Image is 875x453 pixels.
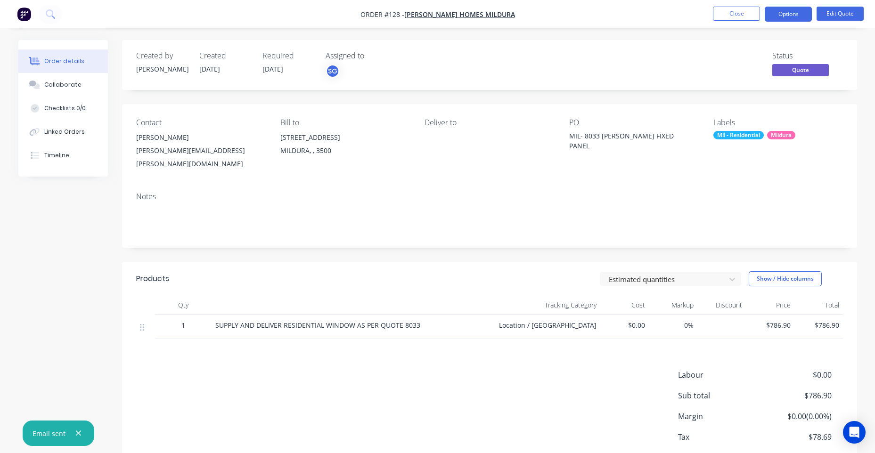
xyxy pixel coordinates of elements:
[136,131,265,170] div: [PERSON_NAME][PERSON_NAME][EMAIL_ADDRESS][PERSON_NAME][DOMAIN_NAME]
[18,97,108,120] button: Checklists 0/0
[136,118,265,127] div: Contact
[215,321,420,330] span: SUPPLY AND DELIVER RESIDENTIAL WINDOW AS PER QUOTE 8033
[280,131,409,161] div: [STREET_ADDRESS]MILDURA, , 3500
[136,51,188,60] div: Created by
[17,7,31,21] img: Factory
[280,144,409,157] div: MILDURA, , 3500
[761,390,831,401] span: $786.90
[678,431,762,443] span: Tax
[280,118,409,127] div: Bill to
[136,131,265,144] div: [PERSON_NAME]
[181,320,185,330] span: 1
[199,51,251,60] div: Created
[569,118,698,127] div: PO
[33,429,65,438] div: Email sent
[653,320,694,330] span: 0%
[761,411,831,422] span: $0.00 ( 0.00 %)
[18,120,108,144] button: Linked Orders
[600,296,649,315] div: Cost
[360,10,404,19] span: Order #128 -
[404,10,515,19] a: [PERSON_NAME] HOMES MILDURA
[772,51,843,60] div: Status
[569,131,687,151] div: MIL- 8033 [PERSON_NAME] FIXED PANEL
[136,273,169,284] div: Products
[44,128,85,136] div: Linked Orders
[155,296,212,315] div: Qty
[649,296,697,315] div: Markup
[326,51,420,60] div: Assigned to
[817,7,864,21] button: Edit Quote
[798,320,839,330] span: $786.90
[44,104,86,113] div: Checklists 0/0
[678,411,762,422] span: Margin
[425,118,554,127] div: Deliver to
[794,296,843,315] div: Total
[199,65,220,73] span: [DATE]
[262,65,283,73] span: [DATE]
[697,296,746,315] div: Discount
[136,144,265,170] div: [PERSON_NAME][EMAIL_ADDRESS][PERSON_NAME][DOMAIN_NAME]
[713,7,760,21] button: Close
[136,64,188,74] div: [PERSON_NAME]
[604,320,645,330] span: $0.00
[772,64,829,76] span: Quote
[765,7,812,22] button: Options
[44,151,69,160] div: Timeline
[713,118,842,127] div: Labels
[262,51,314,60] div: Required
[767,131,795,139] div: Mildura
[280,131,409,144] div: [STREET_ADDRESS]
[44,81,82,89] div: Collaborate
[750,320,791,330] span: $786.90
[136,192,843,201] div: Notes
[494,296,600,315] div: Tracking Category
[326,64,340,78] button: SG
[18,73,108,97] button: Collaborate
[843,421,866,444] div: Open Intercom Messenger
[678,369,762,380] span: Labour
[761,369,831,380] span: $0.00
[678,390,762,401] span: Sub total
[18,49,108,73] button: Order details
[749,271,822,286] button: Show / Hide columns
[44,57,84,65] div: Order details
[746,296,794,315] div: Price
[761,431,831,443] span: $78.69
[713,131,764,139] div: Mil - Residential
[494,315,600,339] div: Location / [GEOGRAPHIC_DATA]
[18,144,108,167] button: Timeline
